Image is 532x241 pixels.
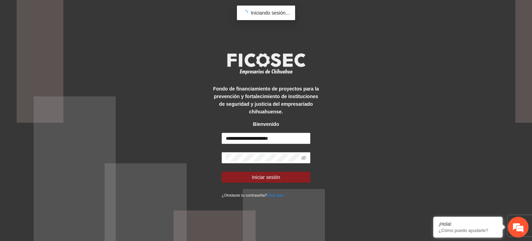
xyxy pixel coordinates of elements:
small: ¿Olvidaste tu contraseña? [222,193,284,197]
a: Click aqui [267,193,284,197]
strong: Fondo de financiamiento de proyectos para la prevención y fortalecimiento de instituciones de seg... [213,86,319,114]
p: ¿Cómo puedo ayudarte? [438,228,497,233]
span: Iniciar sesión [252,173,280,181]
span: eye-invisible [301,155,306,160]
img: logo [223,51,309,77]
span: Iniciando sesión... [251,10,290,16]
div: ¡Hola! [438,221,497,227]
strong: Bienvenido [253,121,279,127]
span: loading [241,9,249,17]
button: Iniciar sesión [222,172,310,183]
